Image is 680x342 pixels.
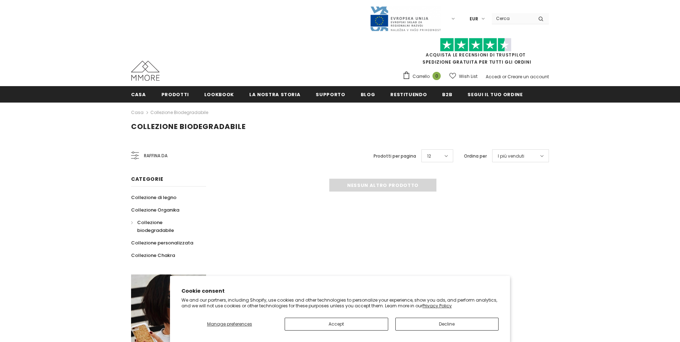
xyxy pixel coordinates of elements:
span: I più venduti [498,153,524,160]
a: Lookbook [204,86,234,102]
a: Acquista le recensioni di TrustPilot [426,52,526,58]
span: Segui il tuo ordine [467,91,522,98]
span: Manage preferences [207,321,252,327]
span: or [502,74,506,80]
span: 0 [432,72,441,80]
a: Wish List [449,70,477,83]
a: Prodotti [161,86,189,102]
span: Prodotti [161,91,189,98]
a: Casa [131,86,146,102]
h2: Cookie consent [181,287,499,295]
a: Collezione di legno [131,191,176,204]
span: 12 [427,153,431,160]
a: Collezione Chakra [131,249,175,262]
a: Accedi [486,74,501,80]
span: Collezione Chakra [131,252,175,259]
span: Categorie [131,175,163,183]
a: Carrello 0 [402,71,444,82]
button: Accept [285,318,388,331]
a: Collezione biodegradabile [131,216,198,237]
a: Collezione biodegradabile [150,109,208,115]
span: La nostra storia [249,91,300,98]
a: Creare un account [507,74,549,80]
a: supporto [316,86,345,102]
span: Collezione biodegradabile [137,219,174,234]
span: Collezione personalizzata [131,239,193,246]
a: Casa [131,108,144,117]
a: La nostra storia [249,86,300,102]
span: Wish List [459,73,477,80]
a: Collezione Organika [131,204,179,216]
img: Casi MMORE [131,61,160,81]
span: Collezione biodegradabile [131,122,246,132]
p: We and our partners, including Shopify, use cookies and other technologies to personalize your ex... [181,297,499,308]
a: B2B [442,86,452,102]
span: Collezione di legno [131,194,176,201]
label: Ordina per [464,153,487,160]
input: Search Site [492,13,533,24]
a: Privacy Policy [422,303,452,309]
span: Restituendo [390,91,427,98]
img: Fidati di Pilot Stars [440,38,511,52]
span: Blog [361,91,375,98]
span: B2B [442,91,452,98]
a: Blog [361,86,375,102]
a: Segui il tuo ordine [467,86,522,102]
span: EUR [470,15,478,23]
button: Manage preferences [181,318,277,331]
button: Decline [395,318,499,331]
span: Casa [131,91,146,98]
span: Lookbook [204,91,234,98]
label: Prodotti per pagina [374,153,416,160]
a: Collezione personalizzata [131,237,193,249]
img: Javni Razpis [370,6,441,32]
a: Restituendo [390,86,427,102]
span: SPEDIZIONE GRATUITA PER TUTTI GLI ORDINI [402,41,549,65]
span: supporto [316,91,345,98]
a: Javni Razpis [370,15,441,21]
span: Raffina da [144,152,167,160]
span: Carrello [412,73,430,80]
span: Collezione Organika [131,207,179,213]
